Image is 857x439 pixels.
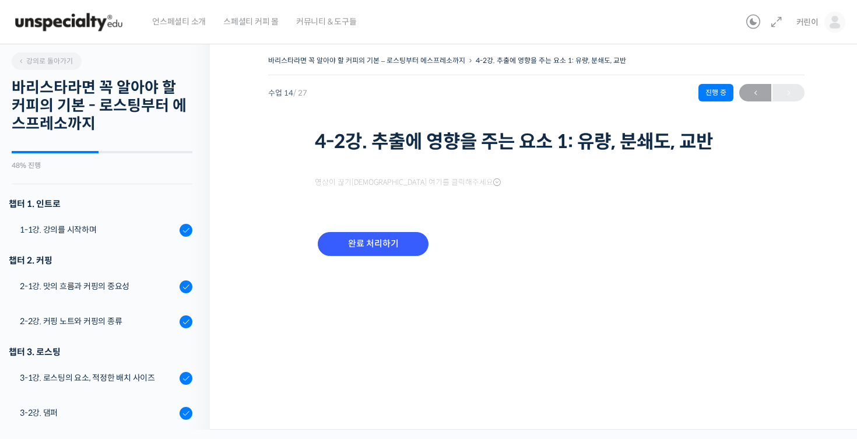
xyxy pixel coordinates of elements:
[739,84,771,101] a: ←이전
[12,79,192,134] h2: 바리스타라면 꼭 알아야 할 커피의 기본 - 로스팅부터 에스프레소까지
[268,56,465,65] a: 바리스타라면 꼭 알아야 할 커피의 기본 – 로스팅부터 에스프레소까지
[318,232,428,256] input: 완료 처리하기
[20,371,176,384] div: 3-1강. 로스팅의 요소, 적정한 배치 사이즈
[20,223,176,236] div: 1-1강. 강의를 시작하며
[796,17,819,27] span: 커린이
[9,344,192,360] div: 챕터 3. 로스팅
[20,280,176,293] div: 2-1강. 맛의 흐름과 커핑의 중요성
[12,52,82,70] a: 강의로 돌아가기
[12,162,192,169] div: 48% 진행
[268,89,307,97] span: 수업 14
[476,56,626,65] a: 4-2강. 추출에 영향을 주는 요소 1: 유량, 분쇄도, 교반
[315,178,501,187] span: 영상이 끊기[DEMOGRAPHIC_DATA] 여기를 클릭해주세요
[9,196,192,212] h3: 챕터 1. 인트로
[698,84,733,101] div: 진행 중
[17,57,73,65] span: 강의로 돌아가기
[315,131,758,153] h1: 4-2강. 추출에 영향을 주는 요소 1: 유량, 분쇄도, 교반
[20,406,176,419] div: 3-2강. 댐퍼
[20,315,176,328] div: 2-2강. 커핑 노트와 커핑의 종류
[293,88,307,98] span: / 27
[739,85,771,101] span: ←
[9,252,192,268] div: 챕터 2. 커핑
